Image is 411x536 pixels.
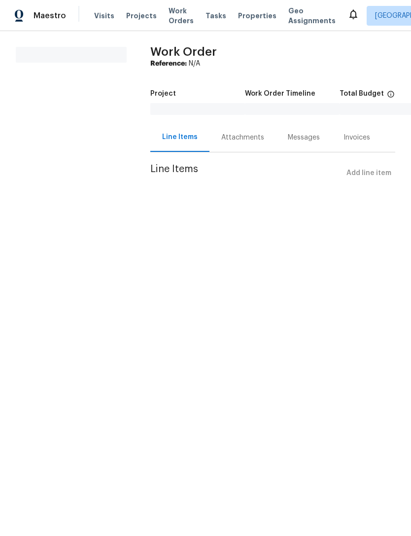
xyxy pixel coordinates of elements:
[288,6,336,26] span: Geo Assignments
[150,90,176,97] h5: Project
[34,11,66,21] span: Maestro
[238,11,276,21] span: Properties
[162,132,198,142] div: Line Items
[150,46,217,58] span: Work Order
[205,12,226,19] span: Tasks
[288,133,320,143] div: Messages
[340,90,384,97] h5: Total Budget
[343,133,370,143] div: Invoices
[150,60,187,67] b: Reference:
[150,164,342,182] span: Line Items
[387,90,395,103] span: The total cost of line items that have been proposed by Opendoor. This sum includes line items th...
[169,6,194,26] span: Work Orders
[94,11,114,21] span: Visits
[150,59,395,69] div: N/A
[245,90,315,97] h5: Work Order Timeline
[221,133,264,143] div: Attachments
[126,11,157,21] span: Projects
